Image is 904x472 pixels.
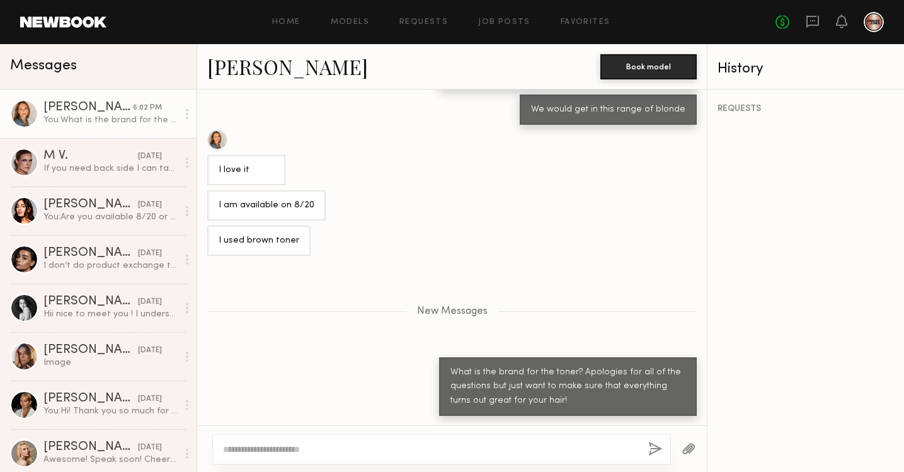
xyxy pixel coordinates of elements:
[43,150,138,163] div: M V.
[138,248,162,260] div: [DATE]
[531,103,685,117] div: We would get in this range of blonde
[43,344,138,357] div: [PERSON_NAME]
[43,114,178,126] div: You: What is the brand for the toner? Apologies for all of the questions but just want to make su...
[10,59,77,73] span: Messages
[43,393,138,405] div: [PERSON_NAME]
[43,163,178,175] div: If you need back side I can take them when I come back from a delivery run (at work rn)
[43,441,138,454] div: [PERSON_NAME]
[600,54,697,79] button: Book model
[43,296,138,308] div: [PERSON_NAME]
[561,18,610,26] a: Favorites
[331,18,369,26] a: Models
[43,405,178,417] div: You: Hi! Thank you so much for applying. Are you able to share a recent photo of your hair? Addit...
[138,296,162,308] div: [DATE]
[417,306,488,317] span: New Messages
[138,151,162,163] div: [DATE]
[43,308,178,320] div: Hii nice to meet you ! I understand, however, I only accept payment as it’s important for me to s...
[399,18,448,26] a: Requests
[272,18,300,26] a: Home
[478,18,530,26] a: Job Posts
[138,393,162,405] div: [DATE]
[138,199,162,211] div: [DATE]
[219,199,314,213] div: I am available on 8/20
[43,454,178,466] div: Awesome! Speak soon! Cheers! ☺️ [PERSON_NAME] Contact: Email - [PERSON_NAME][EMAIL_ADDRESS][DOMAI...
[43,211,178,223] div: You: Are you available 8/20 or 8/19?
[718,105,894,113] div: REQUESTS
[138,345,162,357] div: [DATE]
[133,102,162,114] div: 6:02 PM
[43,260,178,272] div: I don’t do product exchange type of shoots but what are you planning to do as service?
[718,62,894,76] div: History
[43,199,138,211] div: [PERSON_NAME]
[43,101,133,114] div: [PERSON_NAME]
[207,53,368,80] a: [PERSON_NAME]
[600,60,697,71] a: Book model
[43,247,138,260] div: [PERSON_NAME]
[219,163,274,178] div: I love it
[43,357,178,369] div: Image
[219,234,299,248] div: I used brown toner
[450,366,685,409] div: What is the brand for the toner? Apologies for all of the questions but just want to make sure th...
[138,442,162,454] div: [DATE]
